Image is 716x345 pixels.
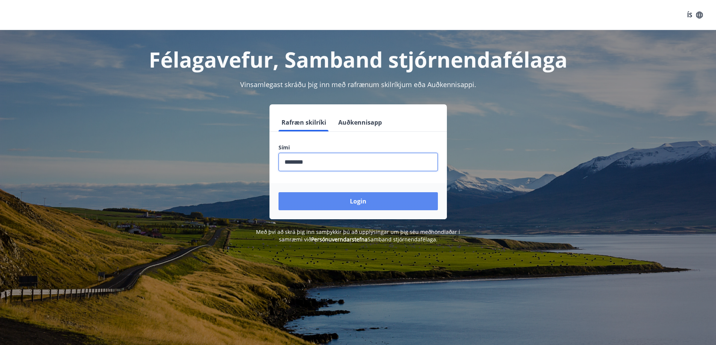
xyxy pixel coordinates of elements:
[279,113,329,131] button: Rafræn skilríki
[683,8,707,22] button: ÍS
[240,80,476,89] span: Vinsamlegast skráðu þig inn með rafrænum skilríkjum eða Auðkennisappi.
[311,236,368,243] a: Persónuverndarstefna
[279,192,438,210] button: Login
[335,113,385,131] button: Auðkennisapp
[97,45,620,74] h1: Félagavefur, Samband stjórnendafélaga
[256,228,460,243] span: Með því að skrá þig inn samþykkir þú að upplýsingar um þig séu meðhöndlaðar í samræmi við Samband...
[279,144,438,151] label: Sími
